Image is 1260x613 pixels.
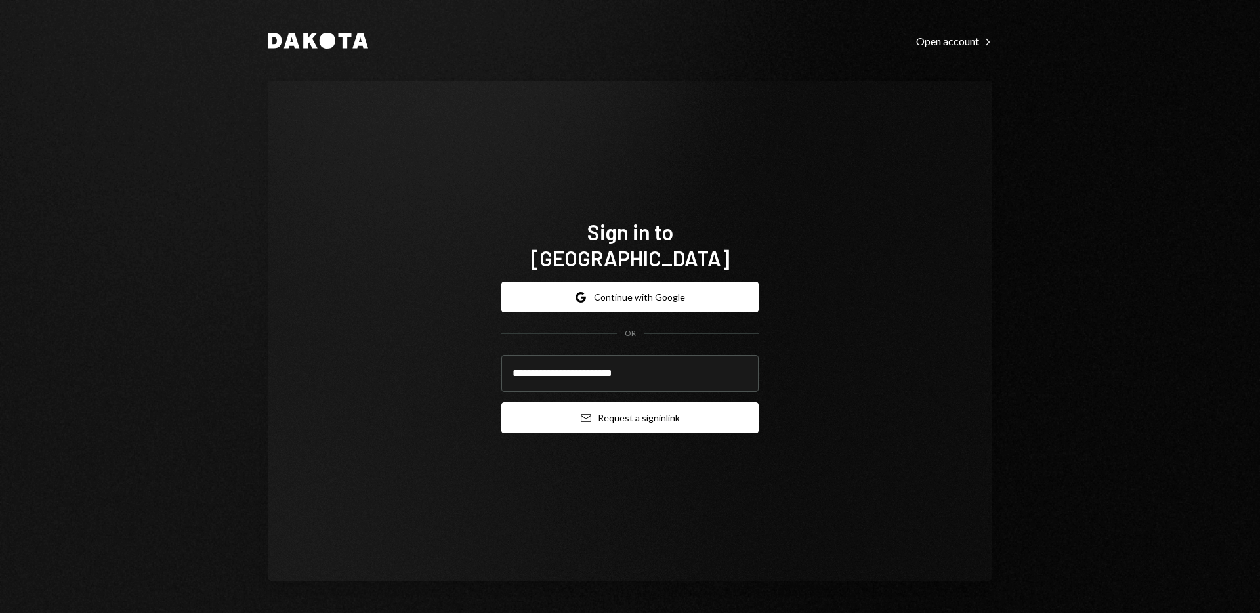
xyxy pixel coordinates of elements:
[625,328,636,339] div: OR
[501,402,759,433] button: Request a signinlink
[501,282,759,312] button: Continue with Google
[916,35,992,48] div: Open account
[916,33,992,48] a: Open account
[501,219,759,271] h1: Sign in to [GEOGRAPHIC_DATA]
